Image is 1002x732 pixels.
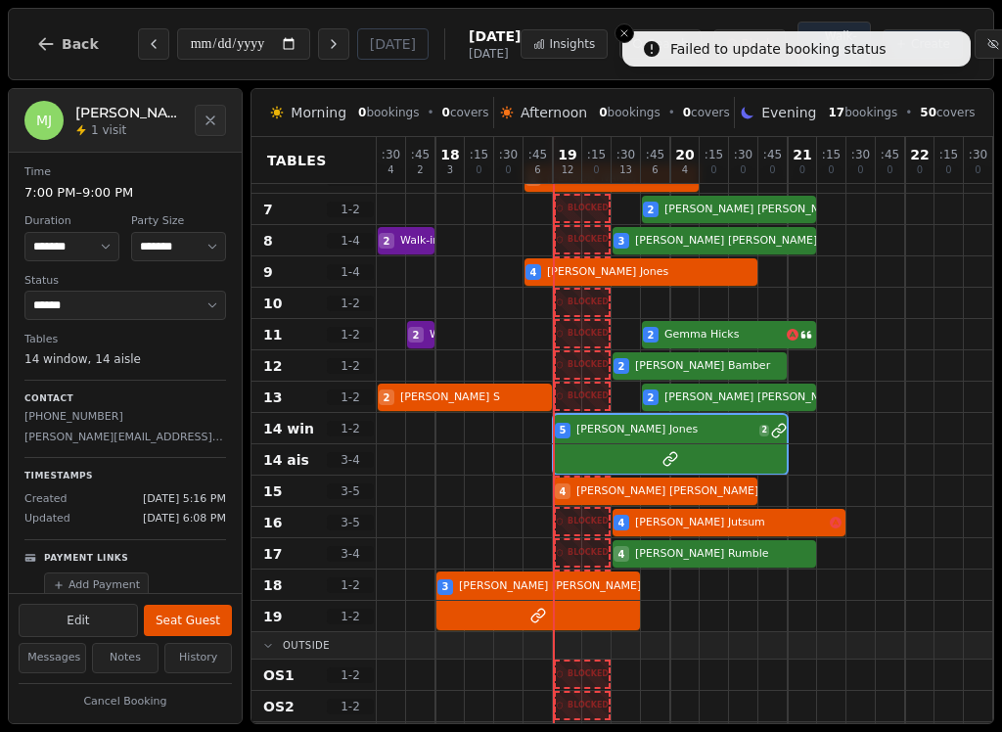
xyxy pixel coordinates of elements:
span: Created [24,491,68,508]
span: 6 [534,165,540,175]
span: : 45 [411,149,430,160]
button: Notes [92,643,159,673]
span: [PERSON_NAME] Bamber [635,358,787,375]
span: covers [442,105,489,120]
span: 4 [618,547,625,562]
h2: [PERSON_NAME] Jones [75,103,183,122]
span: 0 [683,106,691,119]
dd: 7:00 PM – 9:00 PM [24,183,226,203]
span: bookings [358,105,419,120]
span: [DATE] 5:16 PM [143,491,226,508]
button: Add Payment [44,572,149,599]
span: 20 [675,148,694,161]
span: 22 [910,148,929,161]
span: 2 [648,203,655,217]
button: Search [619,29,701,59]
span: 3 [442,579,449,594]
span: 3 - 5 [327,515,374,530]
p: Contact [24,392,226,406]
span: 16 [263,513,282,532]
span: 17 [828,106,844,119]
span: 10 [263,294,282,313]
span: 2 [417,165,423,175]
span: • [427,105,433,120]
span: : 30 [734,149,752,160]
span: 3 - 5 [327,483,374,499]
button: [DATE] [357,28,429,60]
button: Messages [19,643,86,673]
span: bookings [828,105,897,120]
button: History [164,643,232,673]
span: [PERSON_NAME] Rumble [635,546,816,563]
svg: Customer message [800,329,812,341]
span: : 15 [470,149,488,160]
span: [DATE] [469,46,521,62]
span: 8 [263,231,273,251]
span: [PERSON_NAME] Jutsum [635,515,826,531]
span: [PERSON_NAME] S [400,389,552,406]
span: Gemma Hicks [664,327,783,343]
span: 13 [263,388,282,407]
span: 3 - 4 [327,546,374,562]
span: OS1 [263,665,295,685]
span: 18 [263,575,282,595]
span: [PERSON_NAME] [PERSON_NAME] [635,233,817,250]
svg: Allergens: Gluten [787,329,798,341]
span: Back [62,37,99,51]
span: 6 [652,165,658,175]
span: covers [683,105,730,120]
span: 4 [387,165,393,175]
span: 1 - 2 [327,389,374,405]
span: 1 - 2 [327,327,374,343]
div: Failed to update booking status [670,39,887,59]
span: 0 [828,165,834,175]
span: 4 [682,165,688,175]
p: Timestamps [24,470,226,483]
span: 12 [562,165,574,175]
button: Previous day [138,28,169,60]
button: Cancel Booking [19,690,232,714]
span: 0 [945,165,951,175]
span: [PERSON_NAME] Jones [547,264,757,281]
span: [PERSON_NAME] [PERSON_NAME] [576,483,758,500]
span: 5 [560,423,567,437]
span: : 45 [763,149,782,160]
span: 1 - 2 [327,202,374,217]
span: 0 [593,165,599,175]
button: Close [195,105,226,136]
span: 0 [505,165,511,175]
span: 2 [384,234,390,249]
span: OS2 [263,697,295,716]
span: 3 [618,234,625,249]
span: 0 [599,106,607,119]
span: 1 - 2 [327,667,374,683]
span: 2 [384,390,390,405]
span: [PERSON_NAME] [PERSON_NAME] [459,578,641,595]
dt: Time [24,164,226,181]
span: 2 [618,359,625,374]
span: 9 [263,262,273,282]
span: 0 [769,165,775,175]
button: Next day [318,28,349,60]
span: [DATE] 6:08 PM [143,511,226,527]
span: [PERSON_NAME] [PERSON_NAME] [664,202,846,218]
span: Outside [283,638,330,653]
span: 13 [619,165,632,175]
span: Walk-in [430,327,469,343]
span: : 30 [616,149,635,160]
span: bookings [599,105,660,120]
span: 11 [263,325,282,344]
button: Seat Guest [144,605,232,636]
span: 1 - 2 [327,358,374,374]
div: MJ [24,101,64,140]
span: 21 [793,148,811,161]
span: 17 [263,544,282,564]
span: 3 [447,165,453,175]
span: 0 [917,165,923,175]
span: 0 [442,106,450,119]
dt: Party Size [131,213,226,230]
span: : 45 [881,149,899,160]
span: Morning [291,103,346,122]
span: 4 [618,516,625,530]
button: Close toast [615,23,634,43]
